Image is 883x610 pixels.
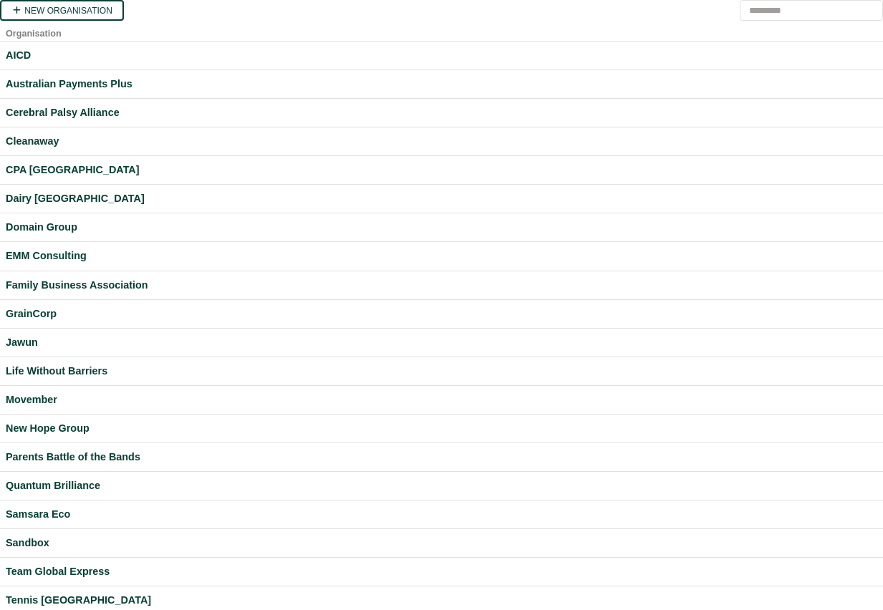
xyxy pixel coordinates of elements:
[6,248,877,264] a: EMM Consulting
[6,392,877,408] a: Movember
[6,76,877,92] a: Australian Payments Plus
[6,478,877,494] a: Quantum Brilliance
[6,47,877,64] a: AICD
[6,306,877,322] a: GrainCorp
[6,506,877,523] a: Samsara Eco
[6,449,877,465] a: Parents Battle of the Bands
[6,162,877,178] a: CPA [GEOGRAPHIC_DATA]
[6,277,877,294] a: Family Business Association
[6,420,877,437] a: New Hope Group
[6,219,877,236] a: Domain Group
[6,334,877,351] a: Jawun
[6,190,877,207] a: Dairy [GEOGRAPHIC_DATA]
[6,133,877,150] a: Cleanaway
[6,363,877,379] a: Life Without Barriers
[6,105,877,121] a: Cerebral Palsy Alliance
[6,563,877,580] a: Team Global Express
[6,535,877,551] a: Sandbox
[6,592,877,609] a: Tennis [GEOGRAPHIC_DATA]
